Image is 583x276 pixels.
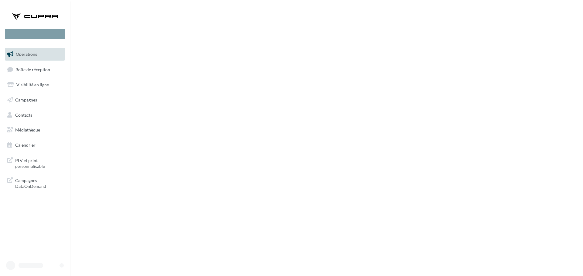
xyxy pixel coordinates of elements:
div: Nouvelle campagne [5,29,65,39]
span: Campagnes [15,97,37,102]
a: Contacts [4,109,66,121]
a: Campagnes DataOnDemand [4,174,66,192]
span: Visibilité en ligne [16,82,49,87]
span: Opérations [16,52,37,57]
a: Médiathèque [4,124,66,136]
span: PLV et print personnalisable [15,156,63,169]
span: Calendrier [15,142,36,148]
span: Campagnes DataOnDemand [15,176,63,189]
span: Médiathèque [15,127,40,132]
span: Contacts [15,112,32,117]
a: Visibilité en ligne [4,78,66,91]
a: Campagnes [4,94,66,106]
a: PLV et print personnalisable [4,154,66,172]
a: Calendrier [4,139,66,151]
a: Opérations [4,48,66,61]
span: Boîte de réception [15,67,50,72]
a: Boîte de réception [4,63,66,76]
